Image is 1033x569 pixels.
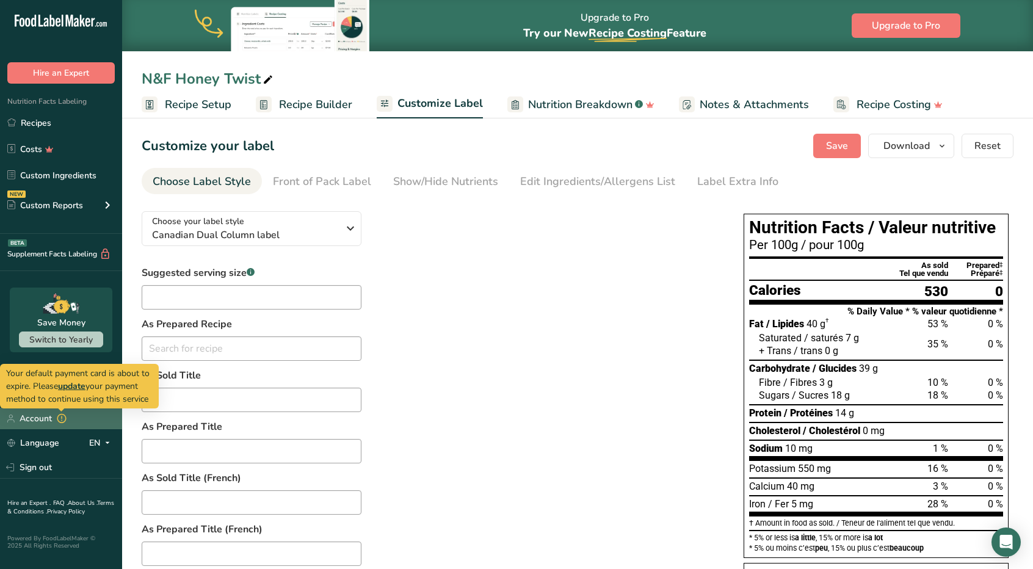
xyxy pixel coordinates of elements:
[89,436,115,451] div: EN
[142,91,231,118] a: Recipe Setup
[835,407,854,419] span: 14 g
[863,424,885,437] span: 0 mg
[933,480,948,492] span: 3 %
[948,269,1003,277] div: Préparé
[142,136,274,156] h1: Customize your label
[846,332,859,344] span: 7 g
[749,519,1003,527] div: † Amount in food as sold. / Teneur de l'aliment tel que vendu.
[142,419,361,434] label: As Prepared Title
[749,544,1003,553] div: * 5% ou moins c’est , 15% ou plus c’est
[749,307,1003,316] div: % Daily Value * % valeur quotidienne *
[859,362,878,375] span: 39 g
[991,527,1021,557] div: Open Intercom Messenger
[153,173,251,190] div: Choose Label Style
[273,173,371,190] div: Front of Pack Label
[700,96,809,113] span: Notes & Attachments
[988,463,1003,474] span: 0 %
[927,390,948,401] span: 18 %
[256,91,352,118] a: Recipe Builder
[749,363,810,374] span: Carbohydrate
[6,367,153,405] p: Your default payment card is about to expire. Please your payment method to continue using this s...
[165,96,231,113] span: Recipe Setup
[528,96,632,113] span: Nutrition Breakdown
[825,317,829,330] span: †
[921,261,948,269] div: As sold
[759,345,791,357] span: + Trans
[833,91,943,118] a: Recipe Costing
[7,432,59,454] a: Language
[927,338,948,350] span: 35 %
[831,389,850,402] span: 18 g
[68,499,97,507] a: About Us .
[749,498,766,510] span: Iron
[999,261,1003,269] div: ‡
[142,266,361,280] label: Suggested serving size
[142,336,361,361] input: Search for recipe
[759,390,789,401] span: Sugars
[7,499,114,516] a: Terms & Conditions .
[852,13,960,38] button: Upgrade to Pro
[759,377,781,388] span: Fibre
[988,338,1003,350] span: 0 %
[868,533,883,542] span: a lot
[397,95,483,112] span: Customize Label
[749,531,1003,553] section: * 5% or less is , 15% or more is
[948,284,1003,299] div: 0
[759,332,802,344] span: Saturated
[791,498,813,510] span: 5 mg
[697,173,778,190] div: Label Extra Info
[142,522,361,537] label: As Prepared Title (French)
[784,407,833,419] span: / Protéines
[142,471,361,485] label: As Sold Title (French)
[523,1,706,51] div: Upgrade to Pro
[393,173,498,190] div: Show/Hide Nutrients
[152,215,244,228] span: Choose your label style
[792,390,828,401] span: / Sucres
[142,211,361,246] button: Choose your label style Canadian Dual Column label
[999,269,1003,277] div: ‡
[974,139,1001,153] span: Reset
[988,318,1003,330] span: 0 %
[749,407,781,419] span: Protein
[766,318,804,330] span: / Lipides
[7,199,83,212] div: Custom Reports
[7,190,26,198] div: NEW
[988,480,1003,492] span: 0 %
[988,377,1003,388] span: 0 %
[7,499,51,507] a: Hire an Expert .
[785,442,813,455] span: 10 mg
[749,239,1003,251] div: Per 100g / pour 100g
[783,377,817,388] span: / Fibres
[749,318,764,330] span: Fat
[868,134,954,158] button: Download
[768,498,789,510] span: / Fer
[794,345,822,357] span: / trans
[933,443,948,454] span: 1 %
[377,90,483,119] a: Customize Label
[749,463,796,474] span: Potassium
[749,219,1003,236] h1: Nutrition Facts / Valeur nutritive
[795,533,816,542] span: a little
[279,96,352,113] span: Recipe Builder
[142,317,361,332] label: As Prepared Recipe
[679,91,809,118] a: Notes & Attachments
[787,480,814,493] span: 40 mg
[142,68,275,90] div: N&F Honey Twist
[7,62,115,84] button: Hire an Expert
[803,425,860,437] span: / Cholestérol
[988,498,1003,510] span: 0 %
[948,261,1003,269] div: Prepared
[988,390,1003,401] span: 0 %
[806,317,829,330] span: 40 g
[8,239,27,247] div: BETA
[7,535,115,549] div: Powered By FoodLabelMaker © 2025 All Rights Reserved
[47,507,85,516] a: Privacy Policy
[804,332,843,344] span: / saturés
[927,498,948,510] span: 28 %
[826,139,848,153] span: Save
[507,91,654,118] a: Nutrition Breakdown
[988,443,1003,454] span: 0 %
[872,18,940,33] span: Upgrade to Pro
[589,26,667,40] span: Recipe Costing
[819,376,833,389] span: 3 g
